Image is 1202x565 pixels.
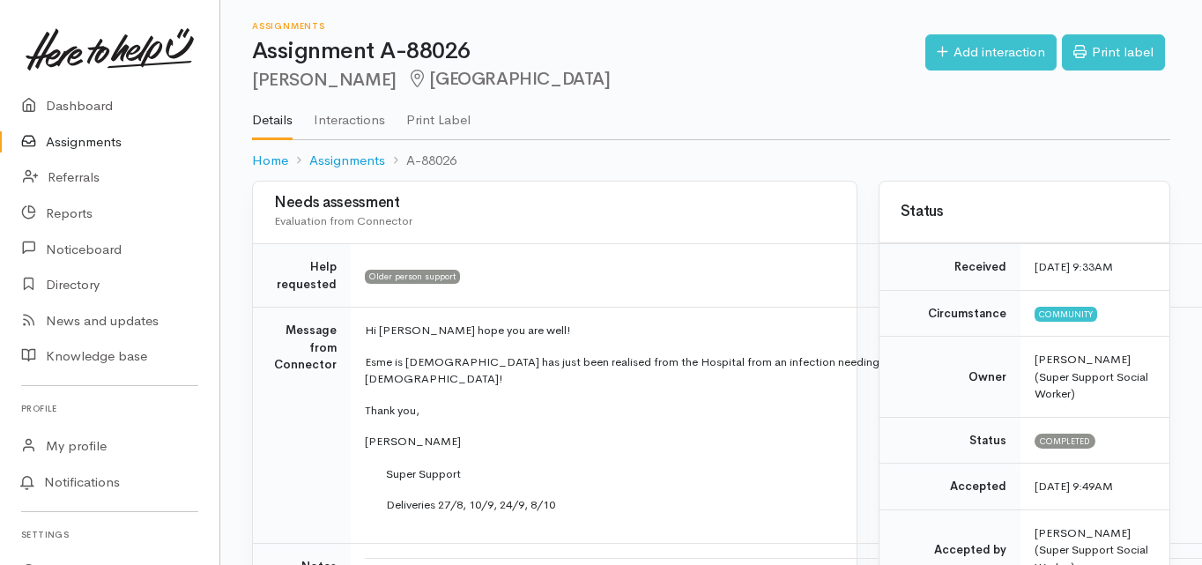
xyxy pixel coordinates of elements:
span: Evaluation from Connector [274,213,412,228]
span: Older person support [365,270,460,284]
span: Community [1035,307,1097,321]
h6: Assignments [252,21,925,31]
a: Interactions [314,89,385,138]
h3: Needs assessment [274,195,835,212]
h2: [PERSON_NAME] [252,70,925,90]
span: [GEOGRAPHIC_DATA] [407,68,611,90]
h1: Assignment A-88026 [252,39,925,64]
h3: Status [901,204,1148,220]
td: Circumstance [879,290,1020,337]
h6: Settings [21,523,198,546]
li: A-88026 [385,151,456,171]
td: Message from Connector [253,308,351,544]
a: Print label [1062,34,1165,71]
nav: breadcrumb [252,140,1170,182]
time: [DATE] 9:49AM [1035,479,1113,494]
a: Assignments [309,151,385,171]
span: [PERSON_NAME] (Super Support Social Worker) [1035,352,1148,401]
td: Received [879,244,1020,291]
a: Add interaction [925,34,1057,71]
a: Home [252,151,288,171]
h6: Profile [21,397,198,420]
time: [DATE] 9:33AM [1035,259,1113,274]
td: Status [879,417,1020,464]
a: Print Label [406,89,471,138]
span: Completed [1035,434,1095,448]
td: Owner [879,337,1020,418]
td: Help requested [253,244,351,308]
a: Details [252,89,293,140]
td: Accepted [879,464,1020,510]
